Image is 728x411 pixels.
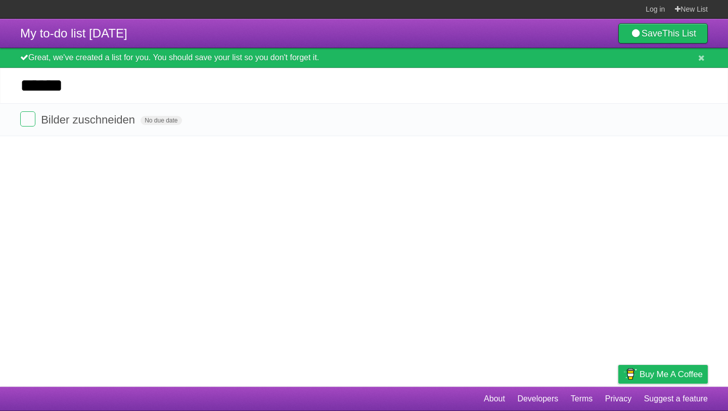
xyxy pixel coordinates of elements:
span: No due date [141,116,181,125]
a: Developers [517,389,558,408]
a: About [484,389,505,408]
span: Bilder zuschneiden [41,113,138,126]
a: Privacy [605,389,631,408]
a: Suggest a feature [644,389,708,408]
a: Terms [571,389,593,408]
span: My to-do list [DATE] [20,26,127,40]
a: Buy me a coffee [618,365,708,384]
span: Buy me a coffee [640,365,703,383]
a: SaveThis List [618,23,708,44]
img: Buy me a coffee [623,365,637,383]
b: This List [662,28,696,38]
label: Done [20,111,35,127]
